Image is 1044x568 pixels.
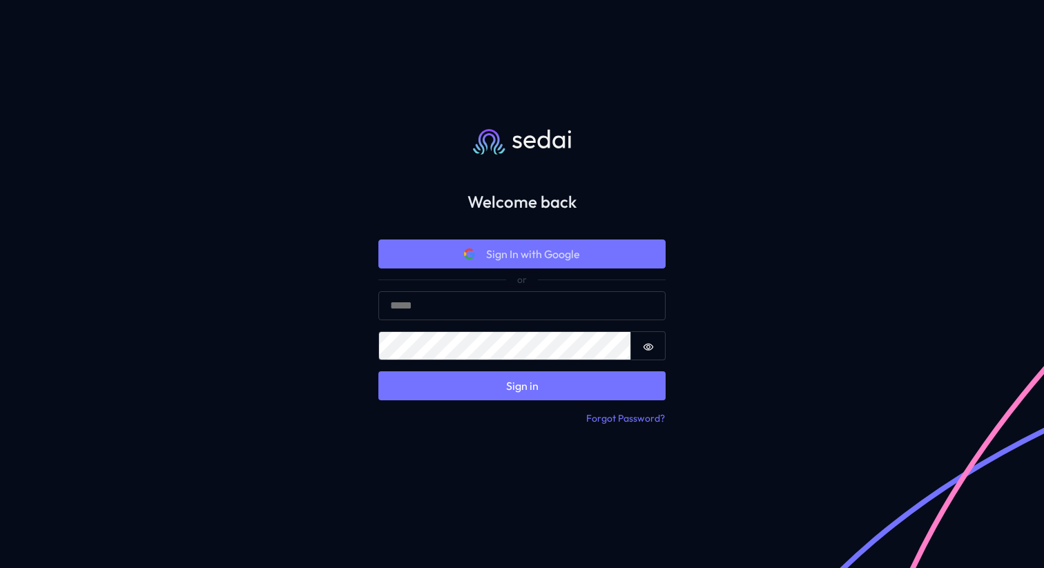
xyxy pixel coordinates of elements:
button: Show password [631,331,666,360]
button: Google iconSign In with Google [378,239,666,268]
button: Forgot Password? [586,411,666,427]
svg: Google icon [464,248,475,259]
h2: Welcome back [356,192,688,212]
span: Sign In with Google [486,246,580,262]
button: Sign in [378,371,666,400]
